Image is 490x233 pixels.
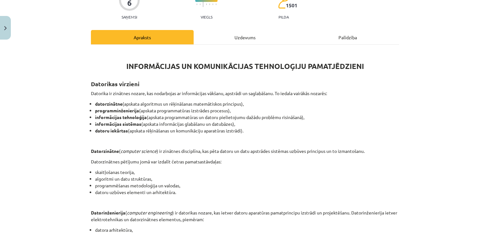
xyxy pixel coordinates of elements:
img: icon-close-lesson-0947bae3869378f0d4975bcd49f059093ad1ed9edebbc8119c70593378902aed.svg [4,26,7,30]
strong: informācijas sistēmas [95,121,141,127]
p: Viegls [201,15,212,19]
li: (apskata rēķināšanas un komunikāciju aparatūras izstrādi). [95,127,399,134]
strong: informācijas tehnoloģija [95,114,147,120]
strong: Datorikas virzieni [91,80,139,87]
div: Apraksts [91,30,194,44]
p: Saņemsi [119,15,140,19]
li: (apskata informācijas glabāšanu un datubāzes), [95,121,399,127]
em: computer science [121,148,157,154]
li: datoru uzbūves elementi un arhitektūra. [95,189,399,196]
li: programmēšanas metodoloģija un valodas, [95,182,399,189]
img: icon-short-line-57e1e144782c952c97e751825c79c345078a6d821885a25fce030b3d8c18986b.svg [206,4,207,5]
p: ( ) ir zinātnes disciplīna, kas pēta datoru un datu apstrādes sistēmas uzbūves principus un to iz... [91,148,399,154]
strong: datoru iekārtas [95,128,128,133]
img: icon-short-line-57e1e144782c952c97e751825c79c345078a6d821885a25fce030b3d8c18986b.svg [212,4,213,5]
img: icon-short-line-57e1e144782c952c97e751825c79c345078a6d821885a25fce030b3d8c18986b.svg [209,4,210,5]
div: Uzdevums [194,30,296,44]
li: (apskata algoritmus un rēķināšanas matemātiskos principus), [95,101,399,107]
li: (apskata programmatūras un datoru pielietojumu dažādu problēmu risināšanā), [95,114,399,121]
strong: Datorinženierija [91,210,125,215]
p: Datorika ir zinātnes nozare, kas nodarbojas ar informācijas vākšanu, apstrādi un saglabāšanu. To ... [91,90,399,97]
strong: INFORMĀCIJAS UN KOMUNIKĀCIJAS TEHNOLOĢIJU PAMATJĒDZIENI [126,62,364,71]
li: skaitļošanas teorija, [95,169,399,176]
p: Datorzinātnes pētījumu jomā var izdalīt četras pamatsastāvdaļas: [91,158,399,165]
p: ( ) ir datorikas nozare, kas ietver datoru aparatūras pamatprincipu izstrādi un projektēšanu. Dat... [91,209,399,223]
em: computer engineering [127,210,172,215]
div: Palīdzība [296,30,399,44]
p: pilda [278,15,289,19]
li: (apskata programmatūras izstrādes procesus), [95,107,399,114]
li: algoritmi un datu struktūras, [95,176,399,182]
strong: programminženierija [95,108,139,113]
strong: datorzinātne [95,101,122,107]
strong: Datorzinātne [91,148,119,154]
span: 1501 [286,3,297,8]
